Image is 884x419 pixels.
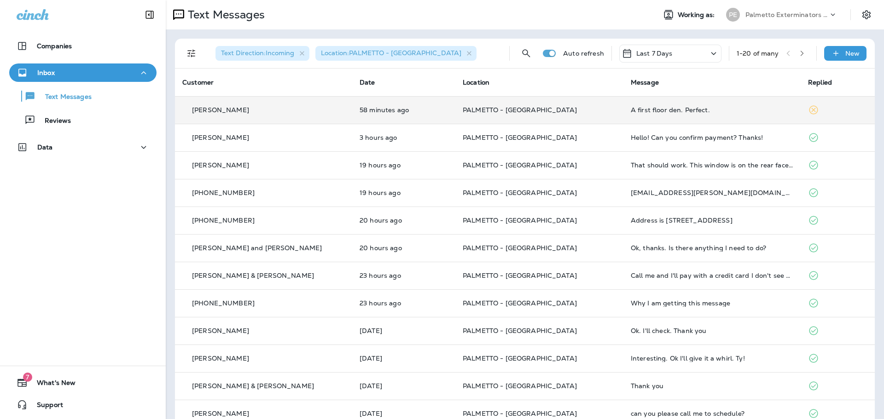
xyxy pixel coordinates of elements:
span: What's New [28,379,76,390]
div: Location:PALMETTO - [GEOGRAPHIC_DATA] [315,46,477,61]
p: [PERSON_NAME] [192,134,249,141]
div: Text Direction:Incoming [215,46,309,61]
p: Auto refresh [563,50,604,57]
p: Aug 13, 2025 03:48 PM [360,189,448,196]
div: Thank you [631,382,793,390]
span: PALMETTO - [GEOGRAPHIC_DATA] [463,161,577,169]
p: Text Messages [184,8,265,22]
div: 1 - 20 of many [737,50,779,57]
div: PE [726,8,740,22]
span: Location [463,78,489,86]
div: That should work. This window is on the rear face of the house, above the kitchen sink. It is eas... [631,161,793,169]
p: Companies [37,42,72,50]
span: PALMETTO - [GEOGRAPHIC_DATA] [463,409,577,418]
p: New [845,50,860,57]
p: Aug 13, 2025 10:52 AM [360,355,448,362]
div: can you please call me to schedule? [631,410,793,417]
p: Aug 14, 2025 10:16 AM [360,106,448,114]
span: Support [28,401,63,412]
p: Aug 13, 2025 10:55 AM [360,327,448,334]
span: PALMETTO - [GEOGRAPHIC_DATA] [463,354,577,362]
button: Reviews [9,110,157,130]
span: [PHONE_NUMBER] [192,299,255,307]
button: 7What's New [9,373,157,392]
span: PALMETTO - [GEOGRAPHIC_DATA] [463,244,577,252]
button: Support [9,396,157,414]
p: Inbox [37,69,55,76]
span: PALMETTO - [GEOGRAPHIC_DATA] [463,271,577,280]
p: Data [37,143,53,151]
p: [PERSON_NAME] [192,161,249,169]
span: PALMETTO - [GEOGRAPHIC_DATA] [463,327,577,335]
p: Palmetto Exterminators LLC [745,11,828,18]
button: Collapse Sidebar [137,6,163,24]
p: Aug 13, 2025 11:54 AM [360,299,448,307]
p: Aug 13, 2025 04:05 PM [360,161,448,169]
p: Aug 13, 2025 12:02 PM [360,272,448,279]
span: Replied [808,78,832,86]
p: [PERSON_NAME] and [PERSON_NAME] [192,244,322,252]
div: Address is 2585 Seabrook Island Road; Seabrook Island [631,217,793,224]
p: Text Messages [36,93,92,102]
p: Aug 14, 2025 07:31 AM [360,134,448,141]
div: Call me and I'll pay with a credit card I don't see a report of the inspection-can you sent that ... [631,272,793,279]
p: Aug 13, 2025 02:37 PM [360,217,448,224]
span: Customer [182,78,214,86]
span: [PHONE_NUMBER] [192,189,255,197]
span: [PHONE_NUMBER] [192,216,255,224]
span: PALMETTO - [GEOGRAPHIC_DATA] [463,299,577,307]
div: Ok, thanks. Is there anything I need to do? [631,244,793,252]
span: Location : PALMETTO - [GEOGRAPHIC_DATA] [321,49,461,57]
p: Last 7 Days [636,50,673,57]
span: PALMETTO - [GEOGRAPHIC_DATA] [463,216,577,224]
button: Data [9,138,157,156]
span: Date [360,78,375,86]
span: PALMETTO - [GEOGRAPHIC_DATA] [463,382,577,390]
div: A first floor den. Perfect. [631,106,793,114]
span: 7 [23,373,32,382]
button: Search Messages [517,44,535,63]
p: [PERSON_NAME] [192,106,249,114]
span: Working as: [678,11,717,19]
button: Companies [9,37,157,55]
p: [PERSON_NAME] & [PERSON_NAME] [192,272,314,279]
p: [PERSON_NAME] [192,327,249,334]
button: Settings [858,6,875,23]
span: PALMETTO - [GEOGRAPHIC_DATA] [463,133,577,142]
div: asb1954@reagan.com [631,189,793,196]
button: Inbox [9,63,157,82]
p: Aug 13, 2025 10:51 AM [360,410,448,417]
button: Filters [182,44,201,63]
span: PALMETTO - [GEOGRAPHIC_DATA] [463,106,577,114]
p: [PERSON_NAME] & [PERSON_NAME] [192,382,314,390]
div: Ok. I'll check. Thank you [631,327,793,334]
p: [PERSON_NAME] [192,355,249,362]
span: Message [631,78,659,86]
div: Hello! Can you confirm payment? Thanks! [631,134,793,141]
p: Reviews [35,117,71,126]
p: Aug 13, 2025 02:20 PM [360,244,448,252]
span: PALMETTO - [GEOGRAPHIC_DATA] [463,189,577,197]
p: Aug 13, 2025 10:51 AM [360,382,448,390]
div: Why I am getting this message [631,299,793,307]
span: Text Direction : Incoming [221,49,294,57]
button: Text Messages [9,86,157,106]
div: Interesting. Ok I'll give it a whirl. Ty! [631,355,793,362]
p: [PERSON_NAME] [192,410,249,417]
